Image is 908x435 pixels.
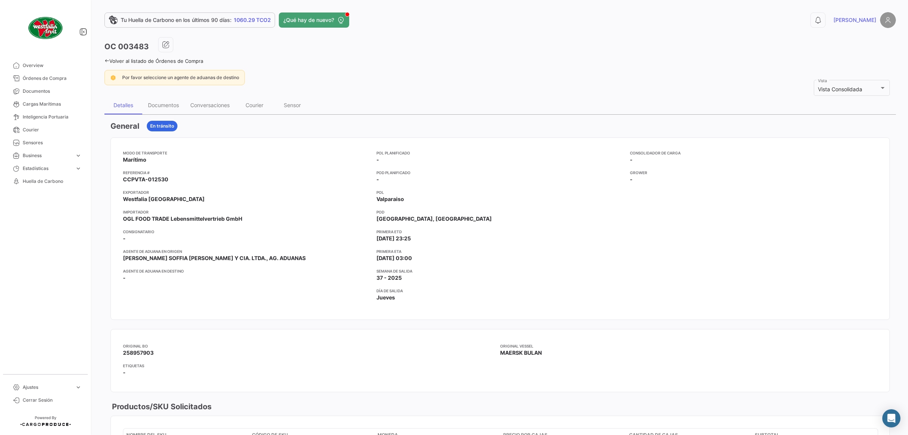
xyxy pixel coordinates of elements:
app-card-info-title: Exportador [123,189,370,195]
app-card-info-title: Modo de Transporte [123,150,370,156]
span: Documentos [23,88,82,95]
span: - [123,274,126,282]
app-card-info-title: POL [376,189,624,195]
span: - [123,235,126,242]
button: ¿Qué hay de nuevo? [279,12,349,28]
span: expand_more [75,165,82,172]
span: Por favor seleccione un agente de aduanas de destino [122,75,239,80]
a: Tu Huella de Carbono en los últimos 90 días:1060.29 TCO2 [104,12,275,28]
span: - [376,176,379,183]
span: Westfalia [GEOGRAPHIC_DATA] [123,195,205,203]
app-card-info-title: Semana de Salida [376,268,624,274]
span: [DATE] 23:25 [376,235,411,242]
span: 258957903 [123,349,154,356]
span: Cerrar Sesión [23,397,82,404]
span: - [630,156,633,164]
span: 1060.29 TCO2 [234,16,271,24]
img: client-50.png [26,9,64,47]
div: Detalles [113,102,133,108]
div: Abrir Intercom Messenger [882,409,900,427]
app-card-info-title: Grower [630,170,877,176]
a: Courier [6,123,85,136]
app-card-info-title: POD Planificado [376,170,624,176]
span: - [123,369,126,376]
img: placeholder-user.png [880,12,896,28]
app-card-info-title: Primera ETA [376,248,624,254]
span: Órdenes de Compra [23,75,82,82]
a: Inteligencia Portuaria [6,111,85,123]
a: Cargas Marítimas [6,98,85,111]
app-card-info-title: POD [376,209,624,215]
app-card-info-title: Agente de Aduana en Origen [123,248,370,254]
span: CCPVTA-012530 [123,176,168,183]
app-card-info-title: Consolidador de Carga [630,150,877,156]
app-card-info-title: Etiquetas [123,363,877,369]
span: Marítimo [123,156,146,164]
span: Huella de Carbono [23,178,82,185]
app-card-info-title: Primera ETD [376,229,624,235]
span: Ajustes [23,384,72,391]
span: ¿Qué hay de nuevo? [283,16,334,24]
a: Overview [6,59,85,72]
span: Estadísticas [23,165,72,172]
span: Jueves [376,294,395,301]
span: Overview [23,62,82,69]
app-card-info-title: POL Planificado [376,150,624,156]
span: Business [23,152,72,159]
span: 37 - 2025 [376,274,402,282]
app-card-info-title: Agente de Aduana en Destino [123,268,370,274]
div: Conversaciones [190,102,230,108]
a: Sensores [6,136,85,149]
span: Sensores [23,139,82,146]
span: - [630,176,633,183]
span: Courier [23,126,82,133]
span: [PERSON_NAME] SOFFIA [PERSON_NAME] Y CIA. LTDA., AG. ADUANAS [123,254,306,262]
a: Documentos [6,85,85,98]
span: MAERSK BULAN [500,349,542,356]
h3: General [110,121,139,131]
span: [GEOGRAPHIC_DATA], [GEOGRAPHIC_DATA] [376,215,492,223]
app-card-info-title: Original BO [123,343,500,349]
app-card-info-title: Día de Salida [376,288,624,294]
span: En tránsito [150,123,174,129]
div: Documentos [148,102,179,108]
app-card-info-title: Original Vessel [500,343,877,349]
div: Courier [246,102,263,108]
span: - [376,156,379,164]
a: Volver al listado de Órdenes de Compra [104,58,203,64]
span: [DATE] 03:00 [376,254,412,262]
span: expand_more [75,152,82,159]
span: expand_more [75,384,82,391]
app-card-info-title: Referencia # [123,170,370,176]
h3: OC 003483 [104,41,149,52]
span: Inteligencia Portuaria [23,114,82,120]
app-card-info-title: Consignatario [123,229,370,235]
span: [PERSON_NAME] [833,16,876,24]
span: Tu Huella de Carbono en los últimos 90 días: [121,16,232,24]
span: OGL FOOD TRADE Lebensmittelvertrieb GmbH [123,215,242,223]
h3: Productos/SKU Solicitados [110,401,211,412]
div: Sensor [284,102,301,108]
span: Cargas Marítimas [23,101,82,108]
a: Huella de Carbono [6,175,85,188]
span: Vista Consolidada [818,86,862,92]
app-card-info-title: Importador [123,209,370,215]
a: Órdenes de Compra [6,72,85,85]
span: Valparaiso [376,195,404,203]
